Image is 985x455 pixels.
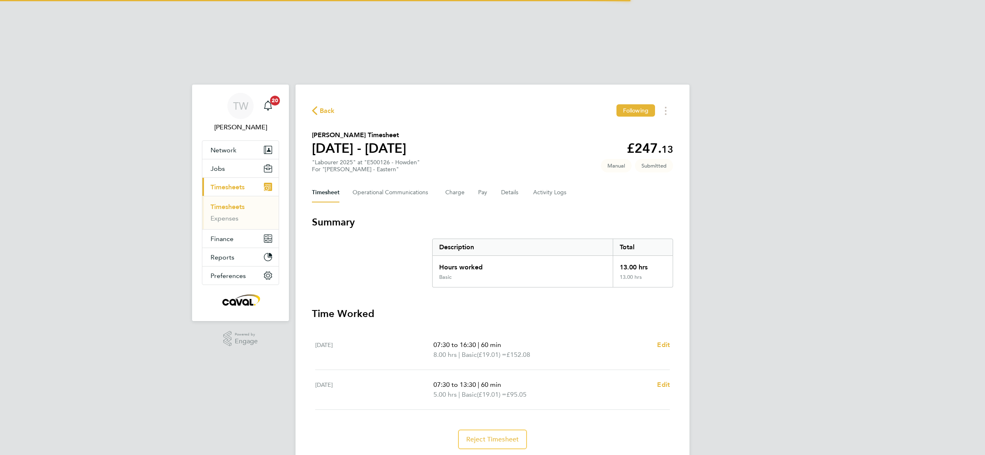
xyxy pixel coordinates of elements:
a: Timesheets [211,203,245,211]
h3: Time Worked [312,307,673,320]
span: (£19.01) = [477,351,506,358]
button: Timesheets Menu [658,104,673,117]
a: Go to home page [202,293,279,306]
div: 13.00 hrs [613,274,673,287]
button: Back [312,106,335,116]
span: 60 min [481,381,501,388]
span: (£19.01) = [477,391,506,398]
span: Basic [462,350,477,360]
span: 13 [662,143,673,155]
div: Summary [432,239,673,287]
span: TW [233,101,248,111]
div: Basic [439,274,451,280]
div: For "[PERSON_NAME] - Eastern" [312,166,420,173]
img: caval-logo-retina.png [220,293,261,306]
span: Edit [657,341,670,349]
span: Powered by [235,331,258,338]
span: | [478,341,479,349]
button: Timesheets [202,178,279,196]
button: Charge [445,183,465,202]
a: 20 [260,93,276,119]
a: Powered byEngage [223,331,258,347]
button: Finance [202,230,279,248]
span: Jobs [211,165,225,172]
span: £152.08 [506,351,530,358]
span: | [458,391,460,398]
a: Edit [657,340,670,350]
div: Timesheets [202,196,279,229]
button: Details [501,183,520,202]
a: Edit [657,380,670,390]
div: "Labourer 2025" at "E500126 - Howden" [312,159,420,173]
div: Hours worked [433,256,613,274]
h3: Summary [312,216,673,229]
span: 8.00 hrs [433,351,457,358]
span: 60 min [481,341,501,349]
span: 5.00 hrs [433,391,457,398]
span: Following [623,107,648,114]
span: Basic [462,390,477,400]
h2: [PERSON_NAME] Timesheet [312,130,406,140]
app-decimal: £247. [627,140,673,156]
button: Jobs [202,159,279,177]
span: This timesheet was manually created. [601,159,632,172]
button: Operational Communications [353,183,432,202]
div: 13.00 hrs [613,256,673,274]
span: Edit [657,381,670,388]
nav: Main navigation [192,85,289,321]
span: 07:30 to 16:30 [433,341,476,349]
button: Timesheet [312,183,339,202]
div: [DATE] [315,340,433,360]
a: Expenses [211,214,238,222]
span: Network [211,146,236,154]
button: Preferences [202,267,279,285]
div: Total [613,239,673,255]
h1: [DATE] - [DATE] [312,140,406,156]
a: TW[PERSON_NAME] [202,93,279,132]
span: | [458,351,460,358]
span: Back [320,106,335,116]
span: | [478,381,479,388]
span: Reject Timesheet [466,435,519,444]
span: Finance [211,235,234,243]
span: Tim Wells [202,122,279,132]
button: Pay [478,183,488,202]
button: Reports [202,248,279,266]
span: Engage [235,338,258,345]
div: Description [433,239,613,255]
section: Timesheet [312,216,673,449]
span: 07:30 to 13:30 [433,381,476,388]
button: Reject Timesheet [458,430,527,449]
button: Following [616,104,655,117]
span: This timesheet is Submitted. [635,159,673,172]
span: £95.05 [506,391,527,398]
span: Reports [211,253,234,261]
div: [DATE] [315,380,433,400]
button: Network [202,141,279,159]
span: Preferences [211,272,246,280]
span: 20 [270,96,280,106]
span: Timesheets [211,183,245,191]
button: Activity Logs [533,183,568,202]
